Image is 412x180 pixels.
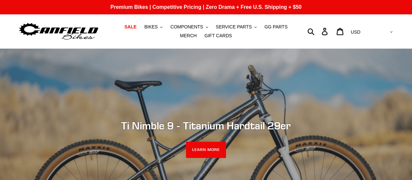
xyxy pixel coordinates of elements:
a: SALE [121,23,140,31]
button: BIKES [141,23,166,31]
span: SERVICE PARTS [216,24,252,30]
span: SALE [124,24,136,30]
span: BIKES [144,24,158,30]
span: GIFT CARDS [205,33,232,39]
span: MERCH [180,33,197,39]
span: COMPONENTS [170,24,203,30]
img: Canfield Bikes [18,21,99,42]
a: MERCH [177,31,200,40]
h2: Ti Nimble 9 - Titanium Hardtail 29er [29,119,384,132]
span: GG PARTS [264,24,288,30]
a: GIFT CARDS [201,31,235,40]
a: GG PARTS [261,23,291,31]
button: SERVICE PARTS [213,23,260,31]
button: COMPONENTS [167,23,211,31]
a: LEARN MORE [186,142,226,158]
